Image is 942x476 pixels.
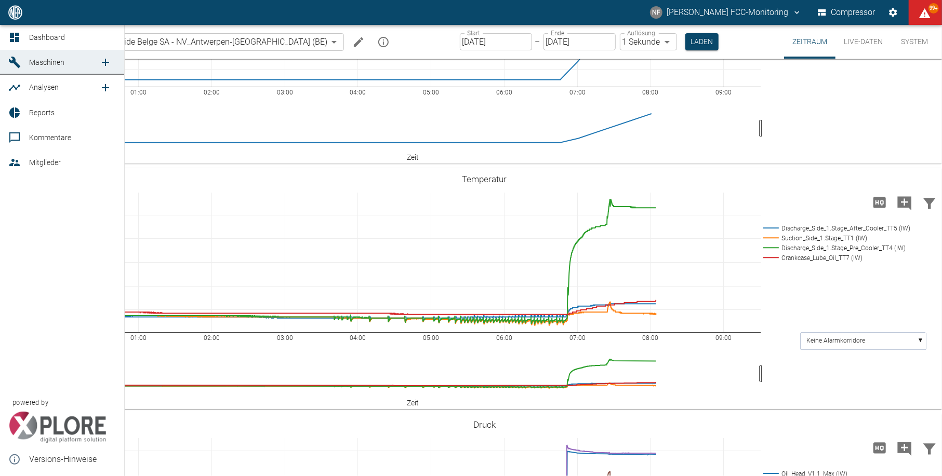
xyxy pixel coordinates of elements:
span: Analysen [29,83,59,91]
button: Live-Daten [835,25,891,59]
a: new /machines [95,52,116,73]
p: – [535,36,540,48]
div: 1 Sekunde [620,33,677,50]
button: Daten filtern [917,434,942,461]
button: Kommentar hinzufügen [892,189,917,216]
span: 99+ [928,3,939,13]
label: Ende [551,29,564,37]
button: System [891,25,938,59]
button: Kommentar hinzufügen [892,434,917,461]
span: 13.0007/1_Air Liquide Belge SA - NV_Antwerpen-[GEOGRAPHIC_DATA] (BE) [55,36,327,48]
button: Machine bearbeiten [348,32,369,52]
button: Laden [685,33,719,50]
a: 13.0007/1_Air Liquide Belge SA - NV_Antwerpen-[GEOGRAPHIC_DATA] (BE) [38,36,327,48]
button: fcc-monitoring@neuman-esser.com [648,3,803,22]
input: DD.MM.YYYY [543,33,616,50]
span: Versions-Hinweise [29,453,116,466]
span: Maschinen [29,58,64,66]
input: DD.MM.YYYY [460,33,532,50]
button: Daten filtern [917,189,942,216]
span: powered by [12,398,48,407]
span: Dashboard [29,33,65,42]
button: Einstellungen [884,3,903,22]
a: new /analyses/list/0 [95,77,116,98]
button: Compressor [816,3,878,22]
label: Auflösung [627,29,655,37]
text: Keine Alarmkorridore [807,337,866,345]
button: Zeitraum [784,25,835,59]
img: logo [7,5,23,19]
span: Mitglieder [29,158,61,167]
span: Reports [29,108,55,117]
img: Xplore Logo [8,412,107,443]
span: Hohe Auflösung [867,197,892,207]
span: Hohe Auflösung [867,442,892,452]
button: mission info [373,32,394,52]
span: Kommentare [29,133,71,142]
div: NF [650,6,662,19]
label: Start [467,29,480,37]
